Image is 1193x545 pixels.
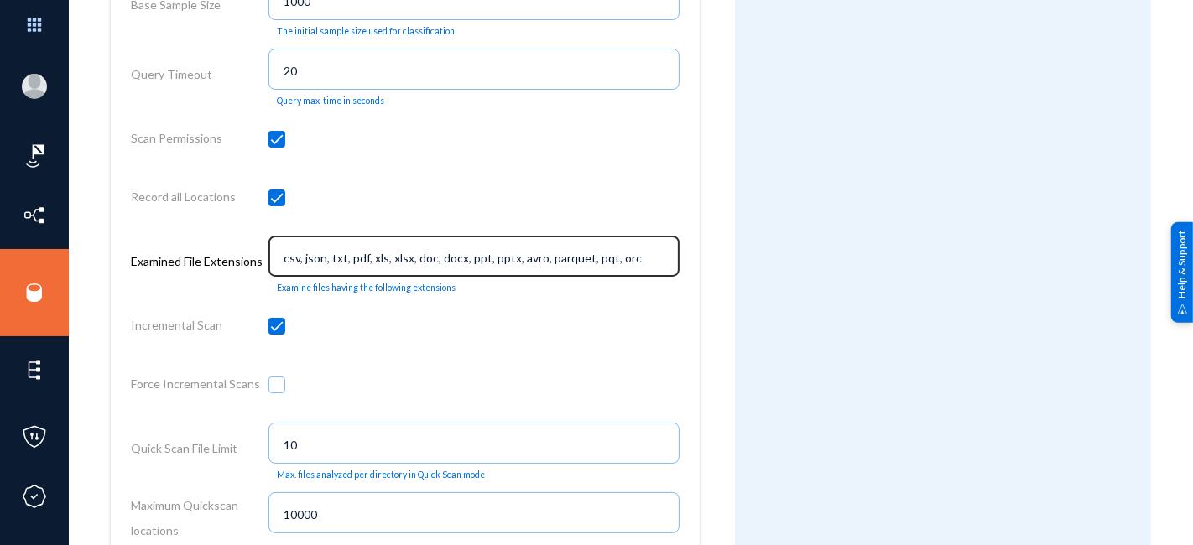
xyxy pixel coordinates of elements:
[22,357,47,382] img: icon-elements.svg
[1171,222,1193,323] div: Help & Support
[277,283,456,293] mat-hint: Examine files having the following extensions
[131,126,222,151] label: Scan Permissions
[22,280,47,305] img: icon-sources.svg
[131,436,237,461] label: Quick Scan File Limit
[9,7,60,43] img: app launcher
[131,493,268,543] label: Maximum Quickscan locations
[284,507,671,522] input: 10000
[277,470,485,480] mat-hint: Max. files analyzed per directory in Quick Scan mode
[277,26,455,37] mat-hint: The initial sample size used for classification
[22,203,47,228] img: icon-inventory.svg
[22,424,47,449] img: icon-policies.svg
[131,62,212,87] label: Query Timeout
[22,484,47,509] img: icon-compliance.svg
[131,313,222,338] label: Incremental Scan
[131,249,263,274] label: Examined File Extensions
[22,143,47,169] img: icon-risk-sonar.svg
[131,184,236,210] label: Record all Locations
[284,438,671,453] input: 10
[284,251,671,266] input: csv,json,txt,pdf,xls,xlsx,doc,docx,ppt,pptx,avro,parquet,pqt,orc
[131,371,260,397] label: Force Incremental Scans
[22,74,47,99] img: blank-profile-picture.png
[277,96,384,106] mat-hint: Query max-time in seconds
[284,64,671,79] input: 20
[1177,304,1188,314] img: help_support.svg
